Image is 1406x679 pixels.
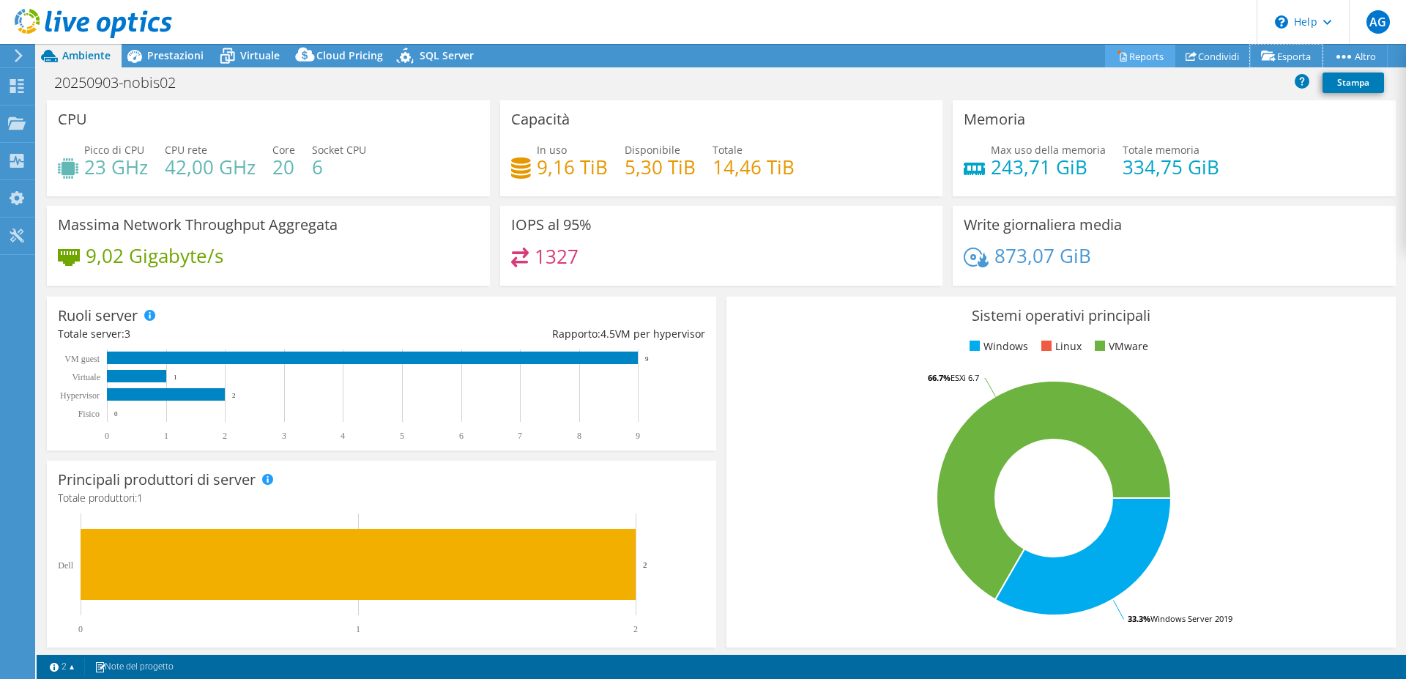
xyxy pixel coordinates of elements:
[964,111,1025,127] h3: Memoria
[636,431,640,441] text: 9
[537,159,608,175] h4: 9,16 TiB
[341,431,345,441] text: 4
[316,48,383,62] span: Cloud Pricing
[1150,613,1232,624] tspan: Windows Server 2019
[643,560,647,569] text: 2
[48,75,198,91] h1: 20250903-nobis02
[511,111,570,127] h3: Capacità
[459,431,464,441] text: 6
[60,390,100,401] text: Hypervisor
[1275,15,1288,29] svg: \n
[105,431,109,441] text: 0
[1123,143,1199,157] span: Totale memoria
[991,143,1106,157] span: Max uso della memoria
[272,159,295,175] h4: 20
[58,472,256,488] h3: Principali produttori di server
[633,624,638,634] text: 2
[1366,10,1390,34] span: AG
[312,159,366,175] h4: 6
[537,143,567,157] span: In uso
[1322,45,1388,67] a: Altro
[1250,45,1323,67] a: Esporta
[240,48,280,62] span: Virtuale
[1123,159,1219,175] h4: 334,75 GiB
[991,159,1106,175] h4: 243,71 GiB
[625,159,696,175] h4: 5,30 TiB
[58,111,87,127] h3: CPU
[312,143,366,157] span: Socket CPU
[58,560,73,571] text: Dell
[72,372,100,382] text: Virtuale
[356,624,360,634] text: 1
[78,624,83,634] text: 0
[713,159,795,175] h4: 14,46 TiB
[84,159,148,175] h4: 23 GHz
[577,431,581,441] text: 8
[62,48,111,62] span: Ambiente
[232,392,236,399] text: 2
[964,217,1122,233] h3: Write giornaliera media
[928,372,951,383] tspan: 66.7%
[1323,73,1384,93] a: Stampa
[40,658,85,676] a: 2
[124,327,130,341] span: 3
[86,248,223,264] h4: 9,02 Gigabyte/s
[84,143,144,157] span: Picco di CPU
[625,143,680,157] span: Disponibile
[645,355,649,363] text: 9
[420,48,474,62] span: SQL Server
[400,431,404,441] text: 5
[84,658,184,676] a: Note del progetto
[518,431,522,441] text: 7
[147,48,204,62] span: Prestazioni
[58,326,382,342] div: Totale server:
[737,308,1385,324] h3: Sistemi operativi principali
[78,409,100,419] text: Fisico
[114,410,118,418] text: 0
[994,248,1091,264] h4: 873,07 GiB
[165,143,207,157] span: CPU rete
[58,490,705,506] h4: Totale produttori:
[713,143,743,157] span: Totale
[165,159,256,175] h4: 42,00 GHz
[1175,45,1251,67] a: Condividi
[64,354,100,364] text: VM guest
[1038,338,1082,355] li: Linux
[382,326,705,342] div: Rapporto: VM per hypervisor
[1128,613,1150,624] tspan: 33.3%
[1091,338,1148,355] li: VMware
[951,372,979,383] tspan: ESXi 6.7
[223,431,227,441] text: 2
[600,327,615,341] span: 4.5
[511,217,592,233] h3: IOPS al 95%
[164,431,168,441] text: 1
[966,338,1028,355] li: Windows
[58,217,338,233] h3: Massima Network Throughput Aggregata
[137,491,143,505] span: 1
[174,374,177,381] text: 1
[58,308,138,324] h3: Ruoli server
[272,143,295,157] span: Core
[282,431,286,441] text: 3
[1105,45,1175,67] a: Reports
[535,248,579,264] h4: 1327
